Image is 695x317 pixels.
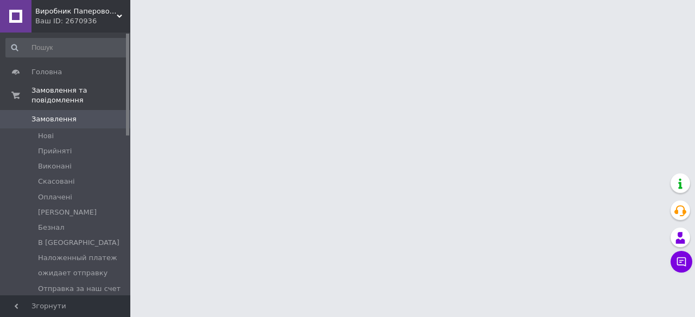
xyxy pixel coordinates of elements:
[31,67,62,77] span: Головна
[671,251,692,273] button: Чат з покупцем
[38,177,75,186] span: Скасовані
[38,208,97,217] span: [PERSON_NAME]
[38,192,72,202] span: Оплачені
[31,114,77,124] span: Замовлення
[38,253,117,263] span: Наложенный платеж
[38,268,108,278] span: ожидает отправку
[38,238,119,248] span: В [GEOGRAPHIC_DATA]
[38,146,72,156] span: Прийняті
[38,131,54,141] span: Нові
[38,161,72,171] span: Виконані
[5,38,128,57] input: Пошук
[35,7,117,16] span: Виробник Паперової Стружки
[38,223,65,232] span: Безнал
[38,284,121,294] span: Отправка за наш счет
[31,86,130,105] span: Замовлення та повідомлення
[35,16,130,26] div: Ваш ID: 2670936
